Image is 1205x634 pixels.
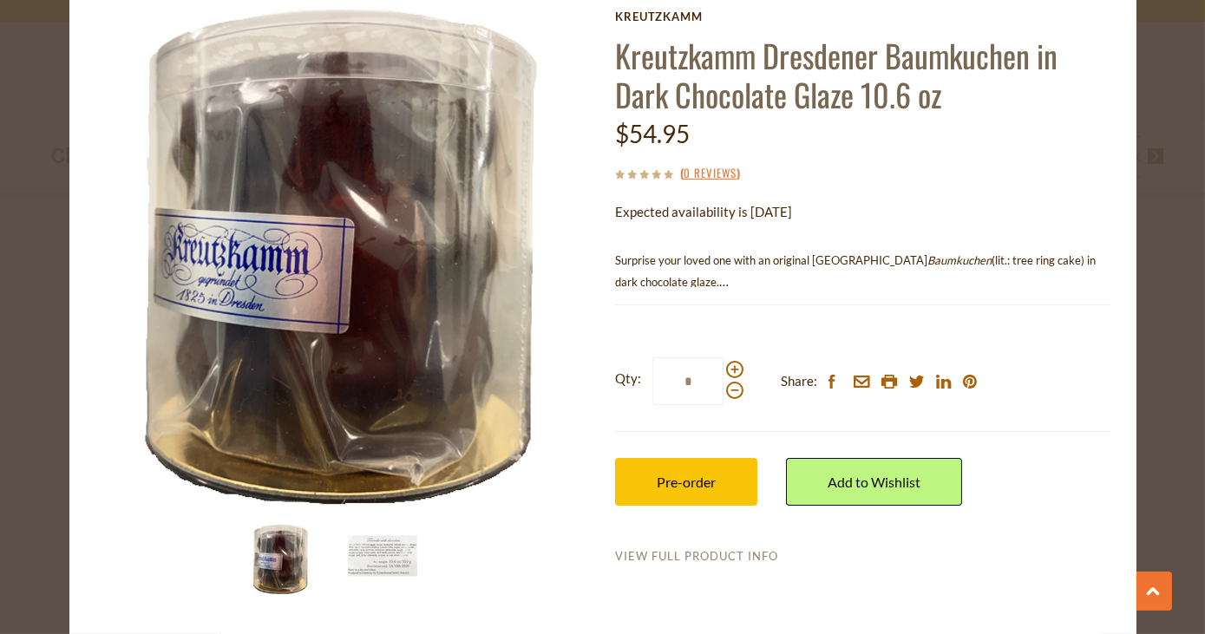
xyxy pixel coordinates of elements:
[615,119,690,148] span: $54.95
[615,253,1096,289] span: Surprise your loved one with an original [GEOGRAPHIC_DATA] (lit.: tree ring cake) in dark chocola...
[684,164,737,183] a: 0 Reviews
[615,32,1058,117] a: Kreutzkamm Dresdener Baumkuchen in Dark Chocolate Glaze 10.6 oz
[615,201,1110,223] p: Expected availability is [DATE]
[680,164,740,181] span: ( )
[348,525,417,594] img: Kreutzkamm Dresdener Baumkuchen in Dark Chocolate Glaze 10.6 oz
[781,370,817,392] span: Share:
[615,368,641,389] strong: Qty:
[657,474,716,490] span: Pre-order
[95,10,591,505] img: Kreutzkamm Dresdener Baumkuchen in Dark Chocolate Glaze 10.6 oz
[927,253,992,267] em: Baumkuchen
[652,357,724,405] input: Qty:
[615,458,757,506] button: Pre-order
[786,458,962,506] a: Add to Wishlist
[615,10,1110,23] a: Kreutzkamm
[246,525,316,594] img: Kreutzkamm Dresdener Baumkuchen in Dark Chocolate Glaze 10.6 oz
[615,549,778,565] a: View Full Product Info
